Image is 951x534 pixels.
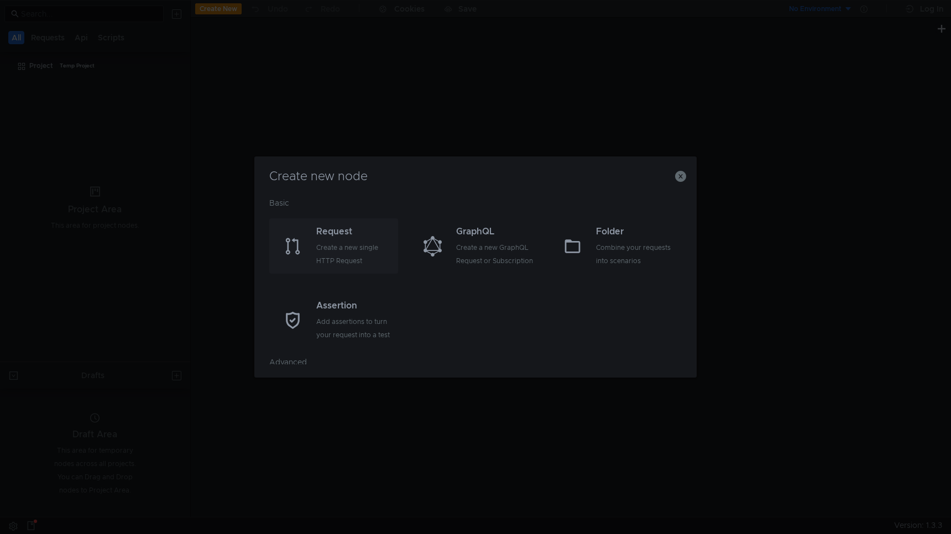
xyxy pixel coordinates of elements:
div: Assertion [316,299,395,312]
div: Folder [596,225,675,238]
div: Request [316,225,395,238]
div: GraphQL [456,225,535,238]
div: Add assertions to turn your request into a test [316,315,395,342]
div: Advanced [269,355,682,378]
div: Basic [269,196,682,218]
div: Create a new single HTTP Request [316,241,395,268]
div: Combine your requests into scenarios [596,241,675,268]
div: Create a new GraphQL Request or Subscription [456,241,535,268]
h3: Create new node [268,170,683,183]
